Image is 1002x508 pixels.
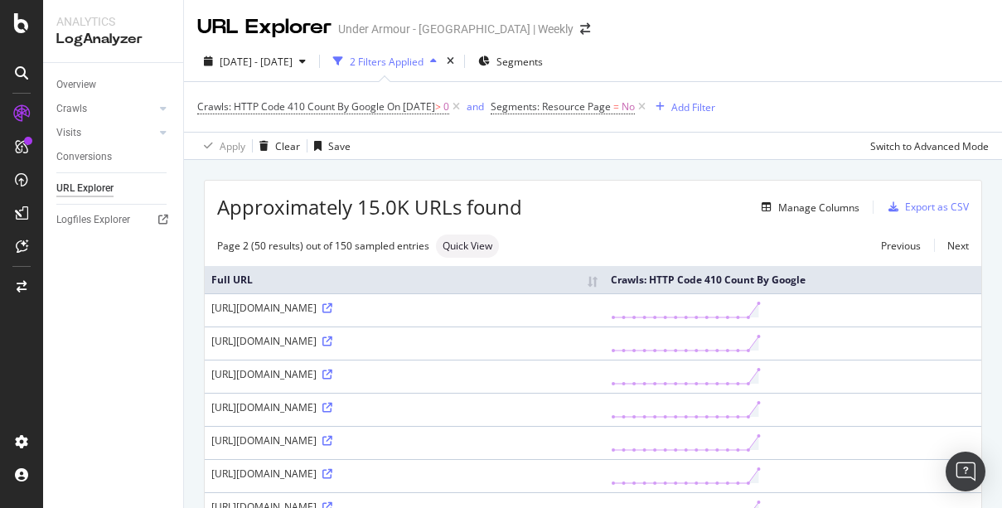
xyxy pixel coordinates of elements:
div: Save [328,139,351,153]
span: On [DATE] [387,99,435,114]
button: 2 Filters Applied [327,48,443,75]
th: Crawls: HTTP Code 410 Count By Google [604,266,981,293]
button: Clear [253,133,300,159]
div: URL Explorer [197,13,332,41]
button: Segments [472,48,549,75]
div: [URL][DOMAIN_NAME] [211,433,598,448]
span: Quick View [443,241,492,251]
a: Logfiles Explorer [56,211,172,229]
div: Export as CSV [905,200,969,214]
button: Export as CSV [882,194,969,220]
div: [URL][DOMAIN_NAME] [211,301,598,315]
span: Segments [496,55,543,69]
button: Switch to Advanced Mode [864,133,989,159]
div: times [443,53,457,70]
div: Open Intercom Messenger [946,452,985,491]
div: Analytics [56,13,170,30]
div: Manage Columns [778,201,859,215]
a: Next [934,234,969,258]
button: Manage Columns [755,197,859,217]
div: LogAnalyzer [56,30,170,49]
span: 0 [443,95,449,119]
a: Previous [868,234,934,258]
a: Visits [56,124,155,142]
div: Overview [56,76,96,94]
a: Conversions [56,148,172,166]
div: [URL][DOMAIN_NAME] [211,400,598,414]
div: Switch to Advanced Mode [870,139,989,153]
div: Clear [275,139,300,153]
div: neutral label [436,235,499,258]
span: Segments: Resource Page [491,99,611,114]
span: No [622,95,635,119]
button: Save [307,133,351,159]
div: URL Explorer [56,180,114,197]
button: Apply [197,133,245,159]
span: Approximately 15.0K URLs found [217,193,522,221]
button: [DATE] - [DATE] [197,48,312,75]
div: Under Armour - [GEOGRAPHIC_DATA] | Weekly [338,21,574,37]
div: Visits [56,124,81,142]
a: URL Explorer [56,180,172,197]
span: = [613,99,619,114]
span: Crawls: HTTP Code 410 Count By Google [197,99,385,114]
a: Crawls [56,100,155,118]
div: Conversions [56,148,112,166]
span: > [435,99,441,114]
span: [DATE] - [DATE] [220,55,293,69]
div: Crawls [56,100,87,118]
th: Full URL: activate to sort column ascending [205,266,604,293]
button: and [467,99,484,114]
div: [URL][DOMAIN_NAME] [211,334,598,348]
div: Page 2 (50 results) out of 150 sampled entries [217,239,429,253]
div: Add Filter [671,100,715,114]
div: Apply [220,139,245,153]
a: Overview [56,76,172,94]
button: Add Filter [649,97,715,117]
div: arrow-right-arrow-left [580,23,590,35]
div: Logfiles Explorer [56,211,130,229]
div: 2 Filters Applied [350,55,424,69]
div: [URL][DOMAIN_NAME] [211,367,598,381]
div: [URL][DOMAIN_NAME] [211,467,598,481]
